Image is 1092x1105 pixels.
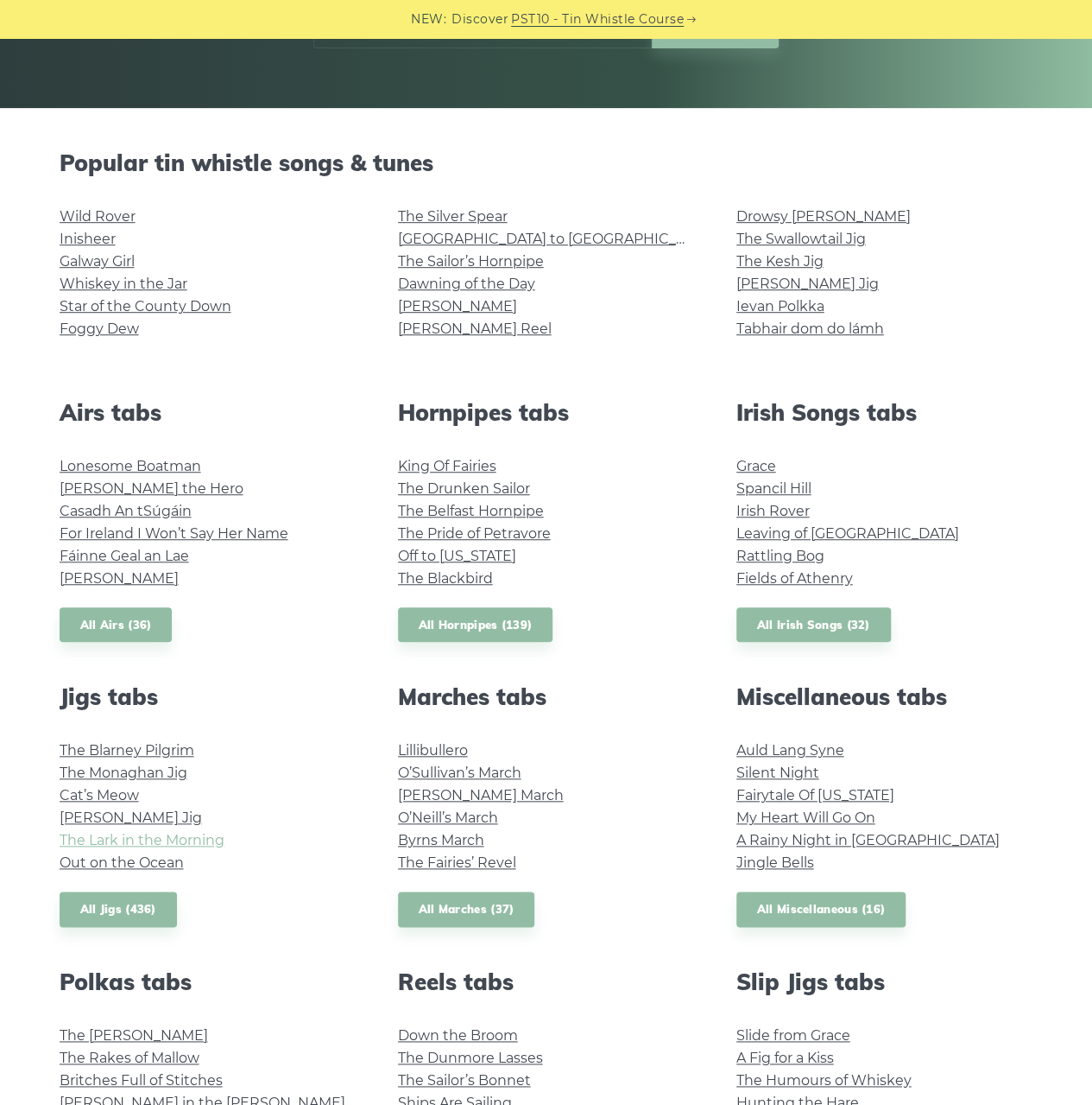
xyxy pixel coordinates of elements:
[736,742,844,759] a: Auld Lang Syne
[60,298,231,314] a: Star of the County Down
[736,1050,834,1066] a: A Fig for a Kiss
[398,298,517,314] a: [PERSON_NAME]
[60,208,136,225] a: Wild Rover
[736,1072,912,1089] a: The Humours of Whiskey
[736,968,1033,995] h2: Slip Jigs tabs
[736,298,824,314] a: Ievan Polkka
[398,1050,543,1066] a: The Dunmore Lasses
[736,548,824,564] a: Rattling Bog
[451,10,508,29] span: Discover
[398,832,484,848] a: Byrns March
[398,810,498,826] a: O’Neill’s March
[398,208,508,225] a: The Silver Spear
[60,607,173,643] a: All Airs (36)
[398,525,551,542] a: The Pride of Petravore
[398,742,468,759] a: Lillibullero
[60,683,357,710] h2: Jigs tabs
[60,1027,208,1044] a: The [PERSON_NAME]
[60,458,201,474] a: Lonesome Boatman
[60,548,189,564] a: Fáinne Geal an Lae
[60,1050,199,1066] a: The Rakes of Mallow
[736,480,811,497] a: Spancil Hill
[398,892,535,927] a: All Marches (37)
[736,832,1000,848] a: A Rainy Night in [GEOGRAPHIC_DATA]
[736,683,1033,710] h2: Miscellaneous tabs
[398,253,544,270] a: The Sailor’s Hornpipe
[398,968,695,995] h2: Reels tabs
[736,1027,850,1044] a: Slide from Grace
[736,321,884,337] a: Tabhair dom do lámh
[60,765,187,781] a: The Monaghan Jig
[736,208,911,225] a: Drowsy [PERSON_NAME]
[60,832,224,848] a: The Lark in the Morning
[60,399,357,426] h2: Airs tabs
[60,1072,223,1089] a: Britches Full of Stitches
[736,276,879,292] a: [PERSON_NAME] Jig
[398,787,564,803] a: [PERSON_NAME] March
[736,503,810,519] a: Irish Rover
[398,548,516,564] a: Off to [US_STATE]
[736,231,866,247] a: The Swallowtail Jig
[398,607,553,643] a: All Hornpipes (139)
[736,399,1033,426] h2: Irish Songs tabs
[398,458,496,474] a: King Of Fairies
[60,787,139,803] a: Cat’s Meow
[60,503,192,519] a: Casadh An tSúgáin
[60,968,357,995] h2: Polkas tabs
[60,253,135,270] a: Galway Girl
[736,892,906,927] a: All Miscellaneous (16)
[60,149,1033,176] h2: Popular tin whistle songs & tunes
[60,321,139,337] a: Foggy Dew
[398,321,552,337] a: [PERSON_NAME] Reel
[60,742,194,759] a: The Blarney Pilgrim
[398,503,544,519] a: The Belfast Hornpipe
[411,10,446,29] span: NEW:
[60,854,184,871] a: Out on the Ocean
[511,10,684,29] a: PST10 - Tin Whistle Course
[398,276,535,292] a: Dawning of the Day
[736,607,891,643] a: All Irish Songs (32)
[398,683,695,710] h2: Marches tabs
[60,892,177,927] a: All Jigs (436)
[398,765,521,781] a: O’Sullivan’s March
[398,1072,531,1089] a: The Sailor’s Bonnet
[736,525,959,542] a: Leaving of [GEOGRAPHIC_DATA]
[60,810,202,826] a: [PERSON_NAME] Jig
[736,854,814,871] a: Jingle Bells
[398,854,516,871] a: The Fairies’ Revel
[60,570,179,587] a: [PERSON_NAME]
[736,765,819,781] a: Silent Night
[398,480,530,497] a: The Drunken Sailor
[736,810,875,826] a: My Heart Will Go On
[736,570,853,587] a: Fields of Athenry
[736,787,894,803] a: Fairytale Of [US_STATE]
[398,570,493,587] a: The Blackbird
[60,276,187,292] a: Whiskey in the Jar
[398,399,695,426] h2: Hornpipes tabs
[736,458,776,474] a: Grace
[398,231,716,247] a: [GEOGRAPHIC_DATA] to [GEOGRAPHIC_DATA]
[736,253,824,270] a: The Kesh Jig
[60,480,243,497] a: [PERSON_NAME] the Hero
[60,525,288,542] a: For Ireland I Won’t Say Her Name
[60,231,116,247] a: Inisheer
[398,1027,518,1044] a: Down the Broom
